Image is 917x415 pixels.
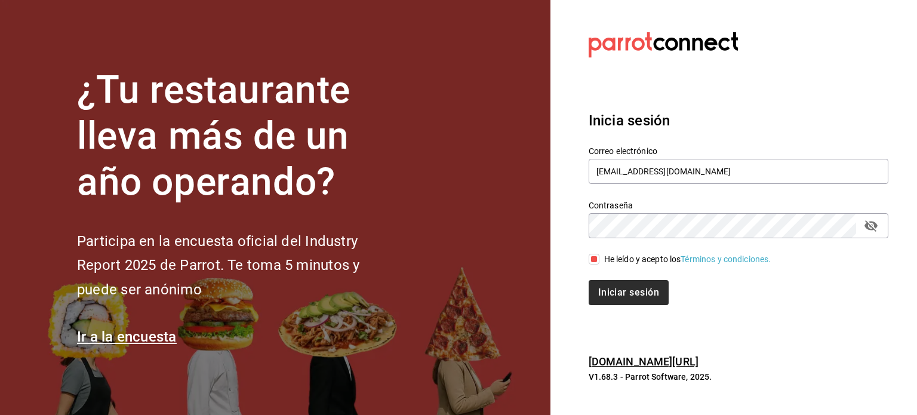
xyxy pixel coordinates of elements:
[589,147,888,155] label: Correo electrónico
[861,216,881,236] button: passwordField
[589,355,698,368] a: [DOMAIN_NAME][URL]
[589,280,669,305] button: Iniciar sesión
[589,159,888,184] input: Ingresa tu correo electrónico
[681,254,771,264] a: Términos y condiciones.
[604,253,771,266] div: He leído y acepto los
[77,229,399,302] h2: Participa en la encuesta oficial del Industry Report 2025 de Parrot. Te toma 5 minutos y puede se...
[589,201,888,210] label: Contraseña
[589,371,888,383] p: V1.68.3 - Parrot Software, 2025.
[77,67,399,205] h1: ¿Tu restaurante lleva más de un año operando?
[589,110,888,131] h3: Inicia sesión
[77,328,177,345] a: Ir a la encuesta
